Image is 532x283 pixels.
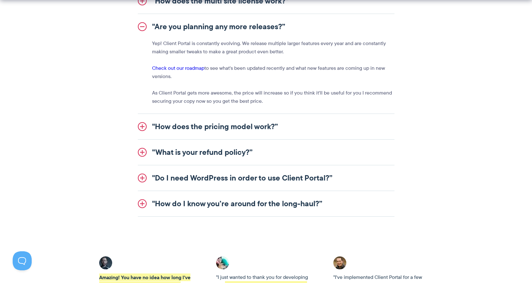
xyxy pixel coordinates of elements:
[138,165,394,191] a: "Do I need WordPress in order to use Client Portal?”
[138,114,394,139] a: "How does the pricing model work?”
[13,251,32,270] iframe: Toggle Customer Support
[138,14,394,39] a: "Are you planning any more releases?”
[138,140,394,165] a: "What is your refund policy?”
[99,256,112,269] img: Client Portal testimonial - Adrian C
[138,191,394,216] a: "How do I know you’re around for the long-haul?”
[152,64,204,72] a: Check out our roadmap
[152,89,394,105] p: As Client Portal gets more awesome, the price will increase so if you think it'll be useful for y...
[152,39,394,56] p: Yep! Client Portal is constantly evolving. We release multiple larger features every year and are...
[152,64,394,81] p: to see what's been updated recently and what new features are coming up in new versions.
